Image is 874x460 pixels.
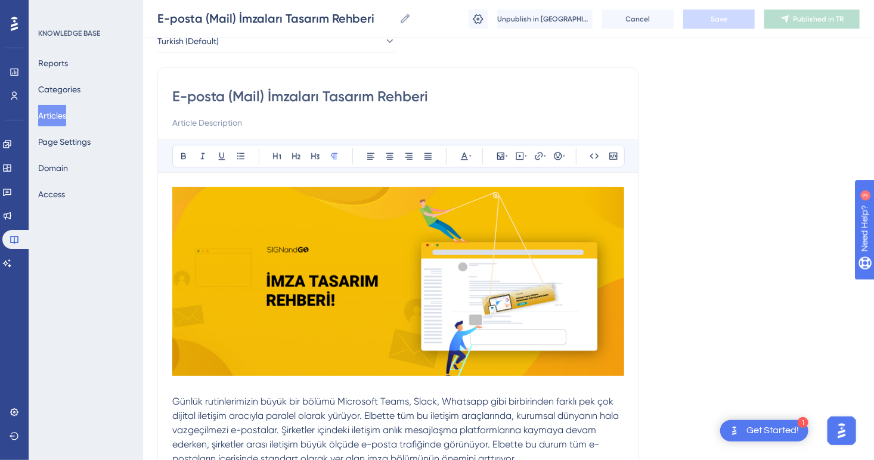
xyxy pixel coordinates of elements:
[683,10,755,29] button: Save
[720,420,808,442] div: Open Get Started! checklist, remaining modules: 1
[711,14,727,24] span: Save
[157,29,396,53] button: Turkish (Default)
[38,52,68,74] button: Reports
[38,105,66,126] button: Articles
[794,14,844,24] span: Published in TR
[824,413,860,449] iframe: UserGuiding AI Assistant Launcher
[798,417,808,428] div: 1
[602,10,674,29] button: Cancel
[727,424,742,438] img: launcher-image-alternative-text
[497,14,593,24] span: Unpublish in [GEOGRAPHIC_DATA]
[38,29,100,38] div: KNOWLEDGE BASE
[38,131,91,153] button: Page Settings
[38,184,65,205] button: Access
[172,116,624,130] input: Article Description
[83,6,86,15] div: 3
[746,424,799,437] div: Get Started!
[764,10,860,29] button: Published in TR
[38,157,68,179] button: Domain
[172,87,624,106] input: Article Title
[38,79,80,100] button: Categories
[497,10,593,29] button: Unpublish in [GEOGRAPHIC_DATA]
[157,34,219,48] span: Turkish (Default)
[626,14,650,24] span: Cancel
[28,3,75,17] span: Need Help?
[157,10,395,27] input: Article Name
